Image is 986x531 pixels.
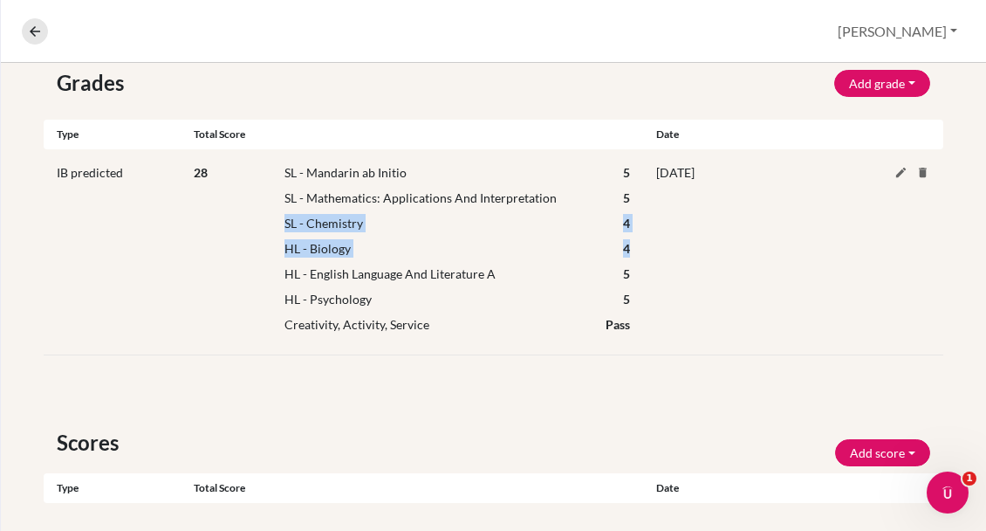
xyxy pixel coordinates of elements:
[194,480,644,496] div: Total score
[271,315,592,334] div: Creativity, Activity, Service
[44,127,194,142] div: Type
[962,472,976,486] span: 1
[592,315,643,334] div: Pass
[44,163,194,341] div: IB predicted
[835,439,930,466] button: Add score
[643,480,793,496] div: Date
[271,290,610,308] div: HL - Psychology
[271,239,610,258] div: HL - Biology
[57,427,126,459] span: Scores
[610,189,643,207] div: 5
[271,189,610,207] div: SL - Mathematics: Applications And Interpretation
[57,67,131,99] span: Grades
[44,480,194,496] div: Type
[610,163,643,182] div: 5
[271,214,610,232] div: SL - Chemistry
[271,265,610,283] div: HL - English Language And Literature A
[194,127,644,142] div: Total score
[610,265,643,283] div: 5
[610,239,643,258] div: 4
[271,163,610,182] div: SL - Mandarin ab Initio
[610,214,643,232] div: 4
[834,70,930,97] button: Add grade
[927,472,969,514] iframe: Intercom live chat
[643,127,868,142] div: Date
[830,15,965,48] button: [PERSON_NAME]
[610,290,643,308] div: 5
[643,163,868,341] div: [DATE]
[181,163,257,341] div: 28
